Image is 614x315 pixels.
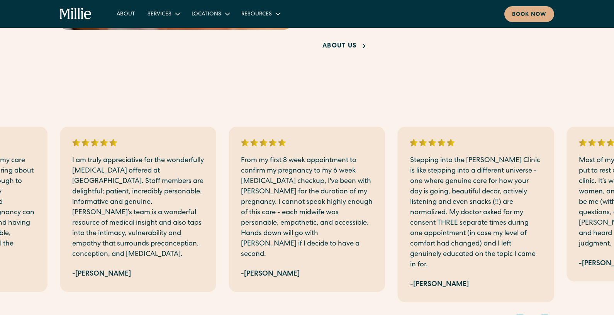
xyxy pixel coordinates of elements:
[141,7,185,20] div: Services
[110,7,141,20] a: About
[60,127,216,292] div: 3 / 7
[410,139,455,146] img: 5 stars rating
[192,10,221,19] div: Locations
[410,156,542,270] p: Stepping into the [PERSON_NAME] Clinic is like stepping into a different universe - one where gen...
[512,11,546,19] div: Book now
[148,10,171,19] div: Services
[72,139,117,146] img: 5 stars rating
[398,127,554,302] div: 5 / 7
[504,6,554,22] a: Book now
[322,42,369,51] a: About Us
[241,269,300,279] div: -[PERSON_NAME]
[241,156,373,260] p: From my first 8 week appointment to confirm my pregnancy to my 6 week [MEDICAL_DATA] checkup, I'v...
[322,42,356,51] div: About Us
[72,156,204,260] p: I am truly appreciative for the wonderfully [MEDICAL_DATA] offered at [GEOGRAPHIC_DATA]. Staff me...
[60,8,92,20] a: home
[235,7,286,20] div: Resources
[72,269,131,279] div: -[PERSON_NAME]
[410,279,469,290] div: -[PERSON_NAME]
[229,127,385,292] div: 4 / 7
[185,7,235,20] div: Locations
[241,139,286,146] img: 5 stars rating
[241,10,272,19] div: Resources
